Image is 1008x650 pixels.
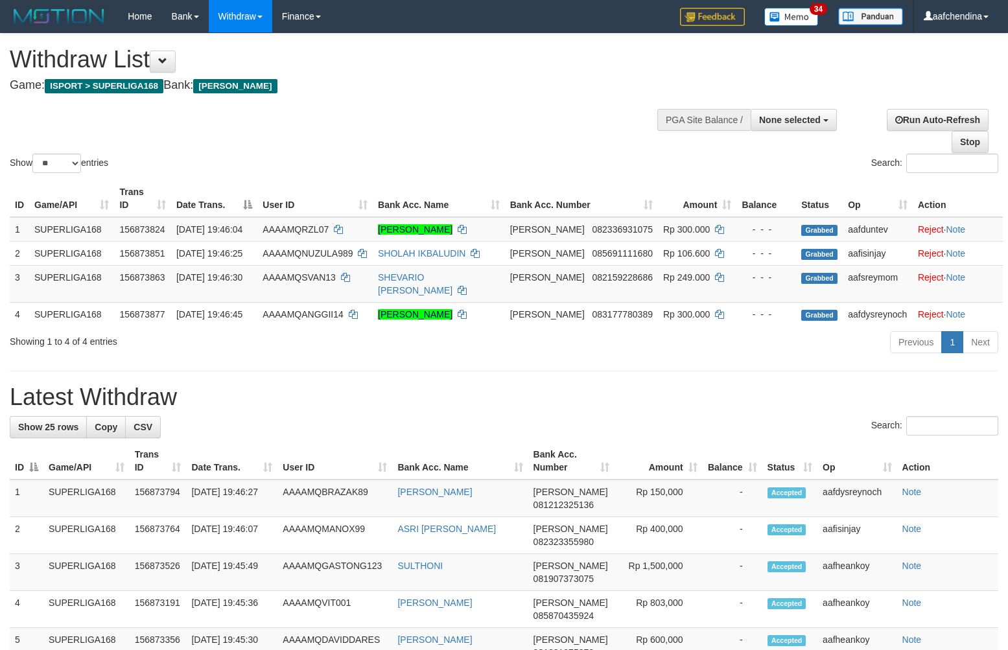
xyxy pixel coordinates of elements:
div: - - - [742,308,791,321]
a: Reject [918,309,944,319]
td: AAAAMQBRAZAK89 [277,480,392,517]
select: Showentries [32,154,81,173]
span: Accepted [768,524,806,535]
a: Run Auto-Refresh [887,109,989,131]
a: [PERSON_NAME] [378,224,452,235]
a: Note [946,272,966,283]
span: [PERSON_NAME] [510,224,585,235]
td: aafisinjay [817,517,897,554]
a: Note [946,224,966,235]
span: Grabbed [801,273,838,284]
span: 156873851 [119,248,165,259]
a: Note [946,309,966,319]
td: 4 [10,591,43,628]
td: Rp 1,500,000 [615,554,702,591]
td: SUPERLIGA168 [29,217,114,242]
span: Accepted [768,561,806,572]
span: AAAAMQRZL07 [263,224,329,235]
span: [DATE] 19:46:30 [176,272,242,283]
td: 156873794 [130,480,187,517]
td: 3 [10,265,29,302]
span: 156873824 [119,224,165,235]
td: 1 [10,480,43,517]
th: Bank Acc. Number: activate to sort column ascending [505,180,658,217]
th: Status: activate to sort column ascending [762,443,818,480]
th: Game/API: activate to sort column ascending [43,443,130,480]
th: Bank Acc. Name: activate to sort column ascending [373,180,505,217]
a: SHEVARIO [PERSON_NAME] [378,272,452,296]
th: Trans ID: activate to sort column ascending [114,180,170,217]
a: [PERSON_NAME] [397,487,472,497]
a: Reject [918,248,944,259]
span: AAAAMQNUZULA989 [263,248,353,259]
span: Copy 085691111680 to clipboard [592,248,653,259]
td: AAAAMQMANOX99 [277,517,392,554]
div: PGA Site Balance / [657,109,751,131]
td: [DATE] 19:45:49 [186,554,277,591]
td: aafdysreynoch [843,302,913,326]
td: [DATE] 19:45:36 [186,591,277,628]
span: [PERSON_NAME] [533,598,608,608]
div: Showing 1 to 4 of 4 entries [10,330,410,348]
td: 2 [10,241,29,265]
span: Grabbed [801,249,838,260]
th: Status [796,180,843,217]
td: 1 [10,217,29,242]
span: [PERSON_NAME] [533,561,608,571]
img: Button%20Memo.svg [764,8,819,26]
td: SUPERLIGA168 [43,480,130,517]
span: Copy 082323355980 to clipboard [533,537,594,547]
td: - [703,591,762,628]
label: Show entries [10,154,108,173]
th: Amount: activate to sort column ascending [658,180,736,217]
label: Search: [871,154,998,173]
td: · [913,241,1003,265]
td: 3 [10,554,43,591]
span: [PERSON_NAME] [533,487,608,497]
td: 156873764 [130,517,187,554]
td: aafheankoy [817,554,897,591]
span: Rp 300.000 [663,224,710,235]
span: Grabbed [801,310,838,321]
td: · [913,265,1003,302]
span: Copy 083177780389 to clipboard [592,309,653,319]
a: [PERSON_NAME] [397,598,472,608]
span: Rp 300.000 [663,309,710,319]
th: Op: activate to sort column ascending [817,443,897,480]
a: Stop [952,131,989,153]
a: Note [902,634,922,645]
th: Bank Acc. Number: activate to sort column ascending [528,443,615,480]
a: Note [946,248,966,259]
span: Accepted [768,487,806,498]
a: SHOLAH IKBALUDIN [378,248,465,259]
td: - [703,554,762,591]
td: AAAAMQVIT001 [277,591,392,628]
td: SUPERLIGA168 [43,591,130,628]
h4: Game: Bank: [10,79,659,92]
th: Date Trans.: activate to sort column descending [171,180,257,217]
th: User ID: activate to sort column ascending [277,443,392,480]
span: Accepted [768,635,806,646]
th: Balance [736,180,796,217]
a: Reject [918,272,944,283]
img: panduan.png [838,8,903,25]
td: Rp 150,000 [615,480,702,517]
th: Amount: activate to sort column ascending [615,443,702,480]
span: 34 [810,3,827,15]
span: CSV [134,422,152,432]
td: AAAAMQGASTONG123 [277,554,392,591]
a: Copy [86,416,126,438]
th: Action [913,180,1003,217]
td: SUPERLIGA168 [29,302,114,326]
td: - [703,517,762,554]
td: SUPERLIGA168 [29,265,114,302]
a: [PERSON_NAME] [397,634,472,645]
td: aafdysreynoch [817,480,897,517]
span: [PERSON_NAME] [533,634,608,645]
div: - - - [742,223,791,236]
a: Next [963,331,998,353]
th: Op: activate to sort column ascending [843,180,913,217]
th: Bank Acc. Name: activate to sort column ascending [392,443,528,480]
td: SUPERLIGA168 [29,241,114,265]
span: [PERSON_NAME] [510,309,585,319]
